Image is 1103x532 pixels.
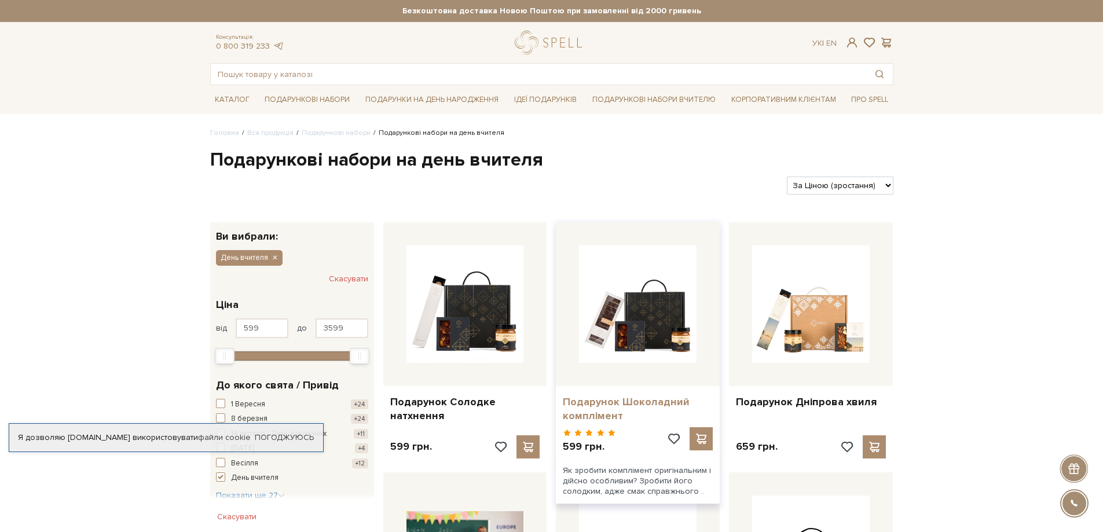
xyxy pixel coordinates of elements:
[355,443,368,453] span: +4
[231,399,265,410] span: 1 Вересня
[736,395,886,409] a: Подарунок Дніпрова хвиля
[826,38,837,48] a: En
[216,323,227,333] span: від
[215,348,234,364] div: Min
[210,91,254,109] a: Каталог
[371,128,504,138] li: Подарункові набори на день вчителя
[351,414,368,424] span: +24
[588,90,720,109] a: Подарункові набори Вчителю
[316,318,368,338] input: Ціна
[563,395,713,423] a: Подарунок Шоколадний комплімент
[221,252,268,263] span: День вчителя
[216,399,368,410] button: 1 Вересня +24
[231,428,327,440] span: 14 лютого / День закоханих
[822,38,824,48] span: |
[216,250,283,265] button: День вчителя
[302,129,371,137] a: Подарункові набори
[231,413,267,425] span: 8 березня
[260,91,354,109] a: Подарункові набори
[231,458,258,469] span: Весілля
[563,440,615,453] p: 599 грн.
[329,270,368,288] button: Скасувати
[273,41,284,51] a: telegram
[236,318,288,338] input: Ціна
[727,91,841,109] a: Корпоративним клієнтам
[216,377,339,393] span: До якого свята / Привід
[510,91,581,109] a: Ідеї подарунків
[210,129,239,137] a: Головна
[216,41,270,51] a: 0 800 319 233
[352,458,368,468] span: +12
[390,440,432,453] p: 599 грн.
[210,6,893,16] strong: Безкоштовна доставка Новою Поштою при замовленні від 2000 гривень
[211,64,866,85] input: Пошук товару у каталозі
[556,458,720,504] div: Як зробити комплімент оригінальним і дійсно особливим? Зробити його солодким, адже смак справжньо...
[354,429,368,439] span: +11
[361,91,503,109] a: Подарунки на День народження
[255,432,314,443] a: Погоджуюсь
[9,432,323,443] div: Я дозволяю [DOMAIN_NAME] використовувати
[216,490,285,501] button: Показати ще 27
[847,91,893,109] a: Про Spell
[216,458,368,469] button: Весілля +12
[216,297,239,313] span: Ціна
[297,323,307,333] span: до
[515,31,587,54] a: logo
[216,472,368,484] button: День вчителя
[350,348,369,364] div: Max
[210,222,374,241] div: Ви вибрали:
[812,38,837,49] div: Ук
[210,148,893,173] h1: Подарункові набори на день вчителя
[216,34,284,41] span: Консультація:
[231,472,279,484] span: День вчителя
[390,395,540,423] a: Подарунок Солодке натхнення
[198,432,251,442] a: файли cookie
[736,440,778,453] p: 659 грн.
[216,490,285,500] span: Показати ще 27
[247,129,294,137] a: Вся продукція
[351,399,368,409] span: +24
[866,64,893,85] button: Пошук товару у каталозі
[210,508,263,526] button: Скасувати
[216,413,368,425] button: 8 березня +24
